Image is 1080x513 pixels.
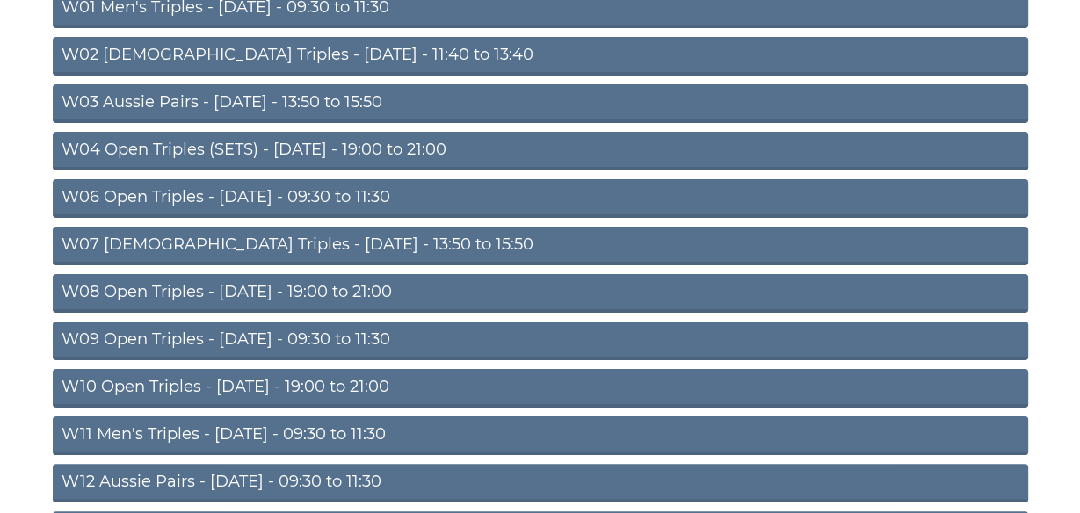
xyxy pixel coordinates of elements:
[53,84,1028,123] a: W03 Aussie Pairs - [DATE] - 13:50 to 15:50
[53,274,1028,313] a: W08 Open Triples - [DATE] - 19:00 to 21:00
[53,132,1028,170] a: W04 Open Triples (SETS) - [DATE] - 19:00 to 21:00
[53,416,1028,455] a: W11 Men's Triples - [DATE] - 09:30 to 11:30
[53,179,1028,218] a: W06 Open Triples - [DATE] - 09:30 to 11:30
[53,322,1028,360] a: W09 Open Triples - [DATE] - 09:30 to 11:30
[53,464,1028,502] a: W12 Aussie Pairs - [DATE] - 09:30 to 11:30
[53,37,1028,76] a: W02 [DEMOGRAPHIC_DATA] Triples - [DATE] - 11:40 to 13:40
[53,369,1028,408] a: W10 Open Triples - [DATE] - 19:00 to 21:00
[53,227,1028,265] a: W07 [DEMOGRAPHIC_DATA] Triples - [DATE] - 13:50 to 15:50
